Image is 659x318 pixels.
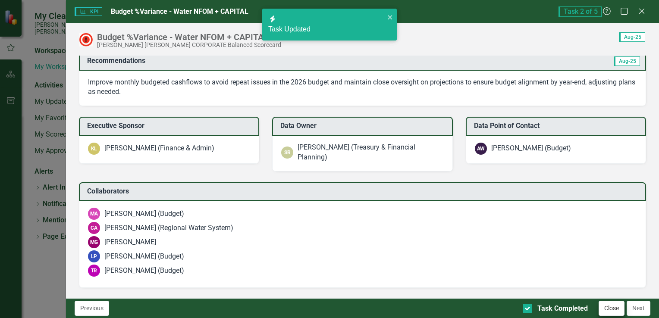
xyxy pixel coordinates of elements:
div: Budget %Variance​ - Water NFOM + CAPITAL [97,32,281,42]
div: SR [281,147,293,159]
img: Below MIN Target [79,33,93,47]
div: [PERSON_NAME] (Budget) [491,143,571,153]
span: KPI [75,7,102,16]
button: Next [627,301,650,316]
div: [PERSON_NAME] (Finance & Admin) [104,143,214,153]
div: Task Completed [537,304,588,314]
button: Close [599,301,624,316]
span: Task 2 of 5 [559,6,602,17]
div: MA [88,208,100,220]
div: [PERSON_NAME] (Budget) [104,266,184,276]
div: [PERSON_NAME] [PERSON_NAME] CORPORATE Balanced Scorecard [97,42,281,48]
div: [PERSON_NAME] (Budget) [104,252,184,262]
h3: Recommendations [87,57,465,65]
button: close [387,12,393,22]
div: LP [88,250,100,262]
div: KL [88,143,100,155]
h3: Data Owner [280,122,447,130]
h3: Data Point of Contact [474,122,641,130]
span: Aug-25 [614,56,640,66]
p: Improve monthly budgeted cashflows to avoid repeat issues in the 2026 budget and maintain close o... [88,78,637,97]
div: [PERSON_NAME] (Treasury & Financial Planning) [298,143,443,162]
div: [PERSON_NAME] [104,237,156,247]
span: Budget %Variance​ - Water NFOM + CAPITAL [111,7,248,16]
div: [PERSON_NAME] (Regional Water System) [104,223,233,233]
div: TR [88,265,100,277]
div: CA [88,222,100,234]
div: [PERSON_NAME] (Budget) [104,209,184,219]
div: Task Updated [268,25,385,34]
h3: Collaborators [87,187,641,195]
span: Aug-25 [619,32,645,42]
button: Previous [75,301,109,316]
h3: Executive Sponsor [87,122,254,130]
div: AW [475,143,487,155]
div: MG [88,236,100,248]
